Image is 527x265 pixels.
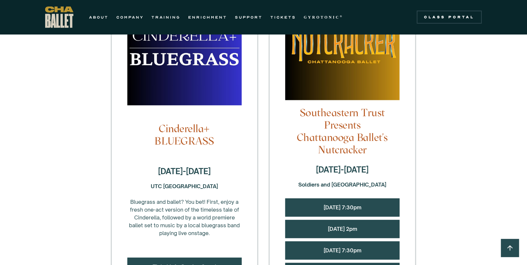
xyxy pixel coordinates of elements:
[304,13,343,21] a: GYROTONIC®
[89,13,109,21] a: ABOUT
[324,247,361,254] a: [DATE] 7:30pm
[324,204,361,211] a: [DATE] 7:30pm
[127,123,242,147] h4: Cinderella+ BLUEGRASS
[188,13,227,21] a: ENRICHMENT
[299,182,387,188] strong: Soldiers and [GEOGRAPHIC_DATA]
[285,107,400,156] h4: Southeastern Trust Presents Chattanooga Ballet's Nutcracker
[235,13,263,21] a: SUPPORT
[116,13,144,21] a: COMPANY
[270,13,296,21] a: TICKETS
[127,183,242,237] div: Bluegrass and ballet? You bet! First, enjoy a fresh one-act version of the timeless tale of Cinde...
[45,7,73,28] a: home
[340,15,343,18] sup: ®
[328,226,357,232] a: [DATE] 2pm
[158,167,211,176] strong: [DATE]-[DATE]
[285,165,400,175] h4: [DATE]-[DATE]
[151,13,180,21] a: TRAINING
[151,183,218,190] strong: UTC [GEOGRAPHIC_DATA]
[417,11,482,24] a: Class Portal
[421,15,478,20] div: Class Portal
[304,15,340,20] strong: GYROTONIC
